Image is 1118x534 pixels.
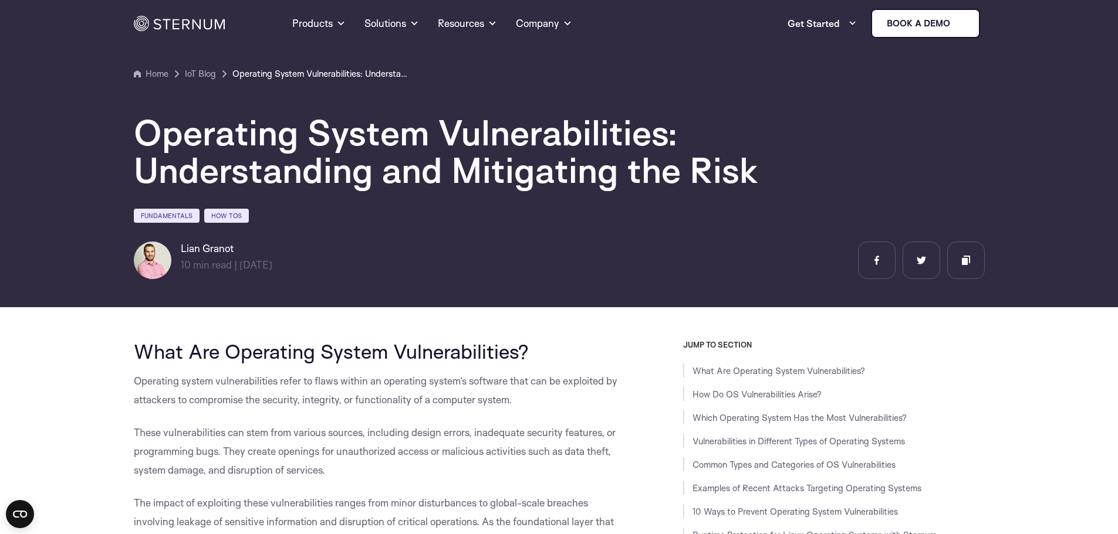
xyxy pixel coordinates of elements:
span: [DATE] [239,259,272,271]
a: 10 Ways to Prevent Operating System Vulnerabilities [693,506,898,517]
a: How Do OS Vulnerabilities Arise? [693,389,822,400]
a: Common Types and Categories of OS Vulnerabilities [693,459,896,470]
span: Operating system vulnerabilities refer to flaws within an operating system’s software that can be... [134,375,617,406]
h3: JUMP TO SECTION [683,340,985,349]
a: Get Started [788,12,857,35]
a: Which Operating System Has the Most Vulnerabilities? [693,412,907,423]
h1: Operating System Vulnerabilities: Understanding and Mitigating the Risk [134,114,838,189]
span: min read | [181,259,237,271]
a: Examples of Recent Attacks Targeting Operating Systems [693,482,921,494]
a: Vulnerabilities in Different Types of Operating Systems [693,436,905,447]
a: Operating System Vulnerabilities: Understanding and Mitigating the Risk [232,67,408,81]
a: What Are Operating System Vulnerabilities? [693,365,865,376]
span: 10 [181,259,191,271]
a: Book a demo [871,9,980,38]
a: Resources [438,2,497,45]
h6: Lian Granot [181,242,272,256]
a: Products [292,2,346,45]
span: What Are Operating System Vulnerabilities? [134,339,529,363]
a: Fundamentals [134,209,200,223]
img: sternum iot [955,19,964,28]
img: Lian Granot [134,242,171,279]
a: How Tos [204,209,249,223]
span: These vulnerabilities can stem from various sources, including design errors, inadequate security... [134,426,616,476]
a: Home [134,67,168,81]
a: Company [516,2,572,45]
a: Solutions [364,2,419,45]
button: Open CMP widget [6,500,34,528]
a: IoT Blog [185,67,216,81]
